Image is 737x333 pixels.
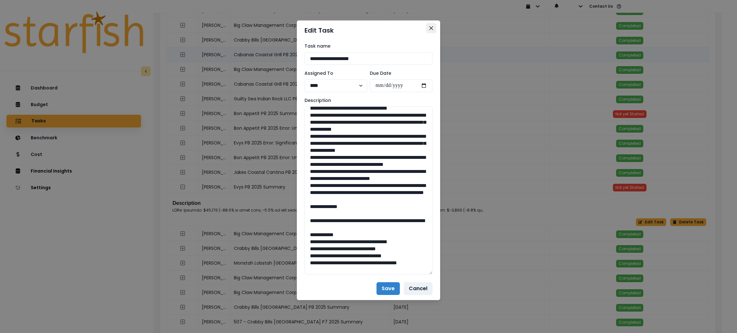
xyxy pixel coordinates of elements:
[370,70,429,77] label: Due Date
[305,70,363,77] label: Assigned To
[426,23,436,33] button: Close
[297,20,440,40] header: Edit Task
[404,282,432,295] button: Cancel
[376,282,400,295] button: Save
[305,97,429,104] label: Description
[305,43,429,50] label: Task name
